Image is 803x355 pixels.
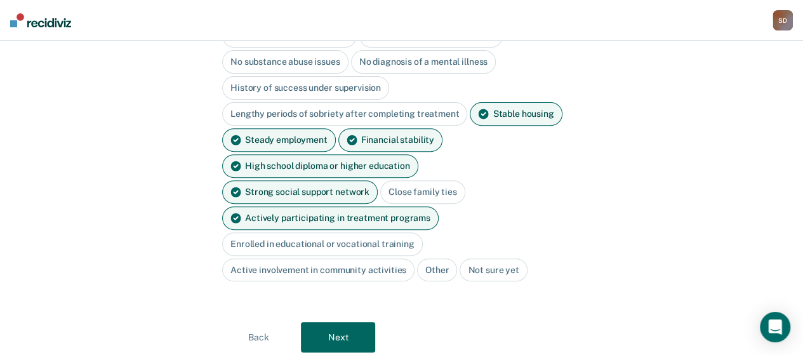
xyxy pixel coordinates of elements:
div: Close family ties [380,180,465,204]
div: S D [773,10,793,30]
div: Open Intercom Messenger [760,312,790,342]
div: Active involvement in community activities [222,258,415,282]
div: High school diploma or higher education [222,154,418,178]
div: No diagnosis of a mental illness [351,50,496,74]
button: Back [222,322,296,352]
button: Next [301,322,375,352]
button: SD [773,10,793,30]
div: Enrolled in educational or vocational training [222,232,423,256]
img: Recidiviz [10,13,71,27]
div: Steady employment [222,128,336,152]
div: Stable housing [470,102,562,126]
div: Other [417,258,457,282]
div: Not sure yet [460,258,527,282]
div: Strong social support network [222,180,378,204]
div: Actively participating in treatment programs [222,206,439,230]
div: Lengthy periods of sobriety after completing treatment [222,102,467,126]
div: No substance abuse issues [222,50,348,74]
div: Financial stability [338,128,442,152]
div: History of success under supervision [222,76,389,100]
